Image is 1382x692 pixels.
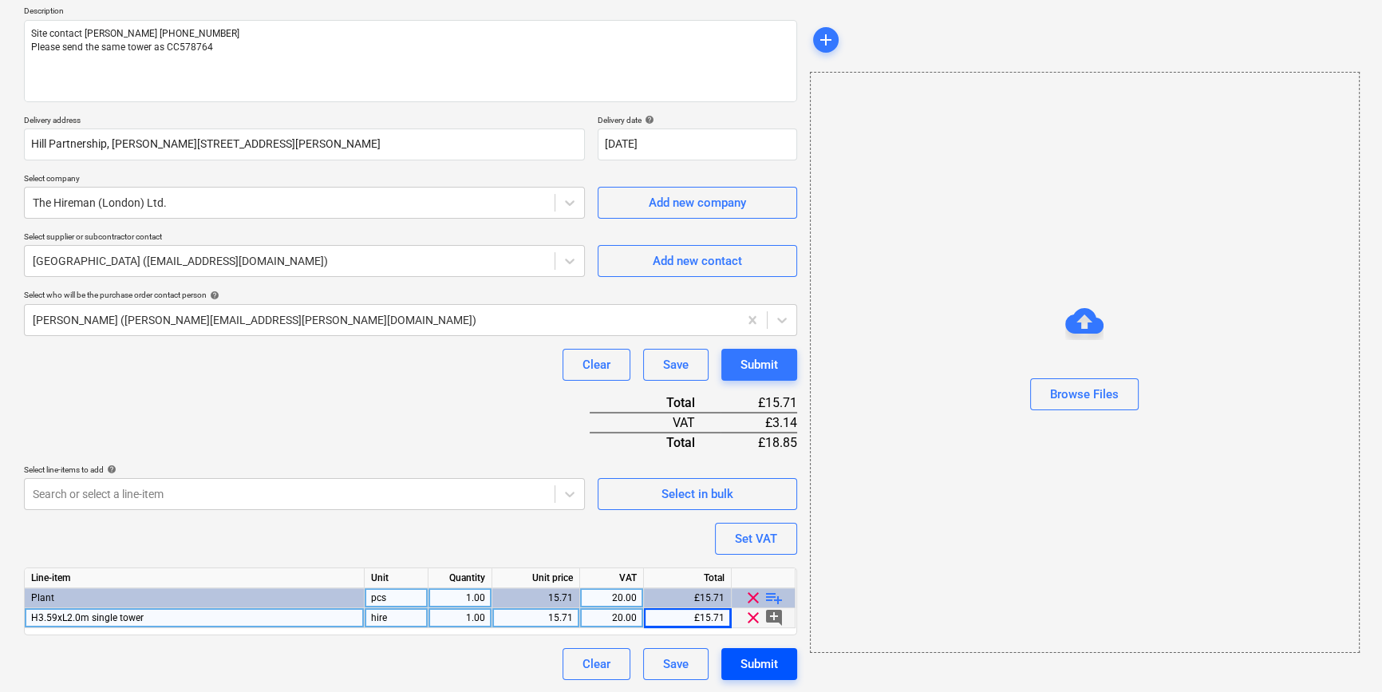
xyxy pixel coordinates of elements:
div: Total [590,393,721,413]
div: £15.71 [644,608,732,628]
div: Quantity [428,568,492,588]
div: Browse Files [810,72,1360,653]
iframe: Chat Widget [1302,615,1382,692]
button: Clear [563,349,630,381]
div: Set VAT [735,528,777,549]
div: Submit [740,354,778,375]
textarea: Site contact [PERSON_NAME] [PHONE_NUMBER] Please send the same tower as CC578764 [24,20,797,102]
div: 20.00 [586,608,637,628]
div: hire [365,608,428,628]
div: 1.00 [435,608,485,628]
div: Clear [582,354,610,375]
div: VAT [590,413,721,433]
div: 20.00 [586,588,637,608]
p: Delivery address [24,115,585,129]
p: Select company [24,173,585,187]
div: Select line-items to add [24,465,585,475]
div: Save [663,654,689,674]
div: Add new company [649,192,746,213]
div: Clear [582,654,610,674]
input: Delivery date not specified [598,129,797,160]
button: Submit [721,648,797,680]
span: add_comment [764,608,784,627]
span: add [816,30,835,49]
div: Delivery date [598,115,797,125]
div: 15.71 [499,608,573,628]
span: clear [744,588,763,607]
span: help [642,115,654,125]
div: Save [663,354,689,375]
span: clear [744,608,763,627]
button: Submit [721,349,797,381]
div: Line-item [25,568,365,588]
div: Select who will be the purchase order contact person [24,290,797,300]
button: Save [643,349,709,381]
div: £15.71 [644,588,732,608]
input: Delivery address [24,129,585,160]
button: Select in bulk [598,478,797,510]
span: help [104,465,116,474]
div: 15.71 [499,588,573,608]
div: £15.71 [721,393,797,413]
div: £18.85 [721,433,797,452]
div: Select in bulk [661,484,733,504]
div: VAT [580,568,644,588]
span: Plant [31,592,54,603]
div: Unit [365,568,428,588]
div: Submit [740,654,778,674]
button: Save [643,648,709,680]
p: Select supplier or subcontractor contact [24,231,585,245]
div: Unit price [492,568,580,588]
div: 1.00 [435,588,485,608]
div: £3.14 [721,413,797,433]
button: Add new contact [598,245,797,277]
button: Add new company [598,187,797,219]
span: H3.59xL2.0m single tower [31,612,144,623]
div: Add new contact [653,251,742,271]
div: Browse Files [1050,384,1119,405]
span: help [207,291,219,300]
div: Total [590,433,721,452]
button: Clear [563,648,630,680]
button: Set VAT [715,523,797,555]
div: pcs [365,588,428,608]
button: Browse Files [1030,378,1139,410]
div: Total [644,568,732,588]
span: playlist_add [764,588,784,607]
p: Description [24,6,797,19]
